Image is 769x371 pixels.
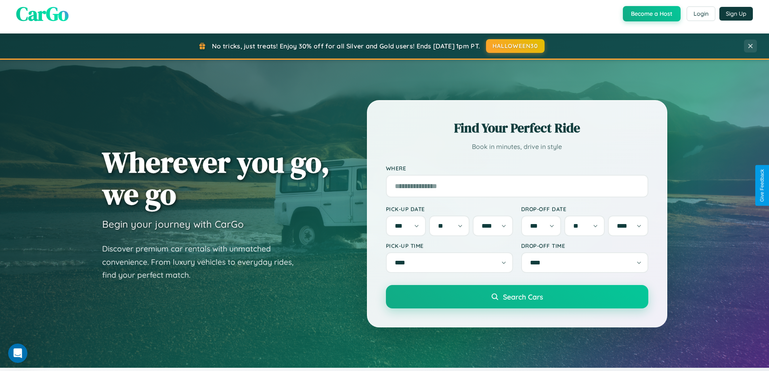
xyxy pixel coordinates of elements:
label: Pick-up Time [386,242,513,249]
span: Search Cars [503,292,543,301]
iframe: Intercom live chat [8,344,27,363]
span: CarGo [16,0,69,27]
button: Become a Host [623,6,681,21]
label: Where [386,165,648,172]
button: Search Cars [386,285,648,308]
h1: Wherever you go, we go [102,146,330,210]
label: Drop-off Time [521,242,648,249]
button: Login [687,6,715,21]
h2: Find Your Perfect Ride [386,119,648,137]
p: Book in minutes, drive in style [386,141,648,153]
label: Pick-up Date [386,205,513,212]
label: Drop-off Date [521,205,648,212]
h3: Begin your journey with CarGo [102,218,244,230]
button: Sign Up [719,7,753,21]
div: Give Feedback [759,169,765,202]
button: HALLOWEEN30 [486,39,545,53]
p: Discover premium car rentals with unmatched convenience. From luxury vehicles to everyday rides, ... [102,242,304,282]
span: No tricks, just treats! Enjoy 30% off for all Silver and Gold users! Ends [DATE] 1pm PT. [212,42,480,50]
